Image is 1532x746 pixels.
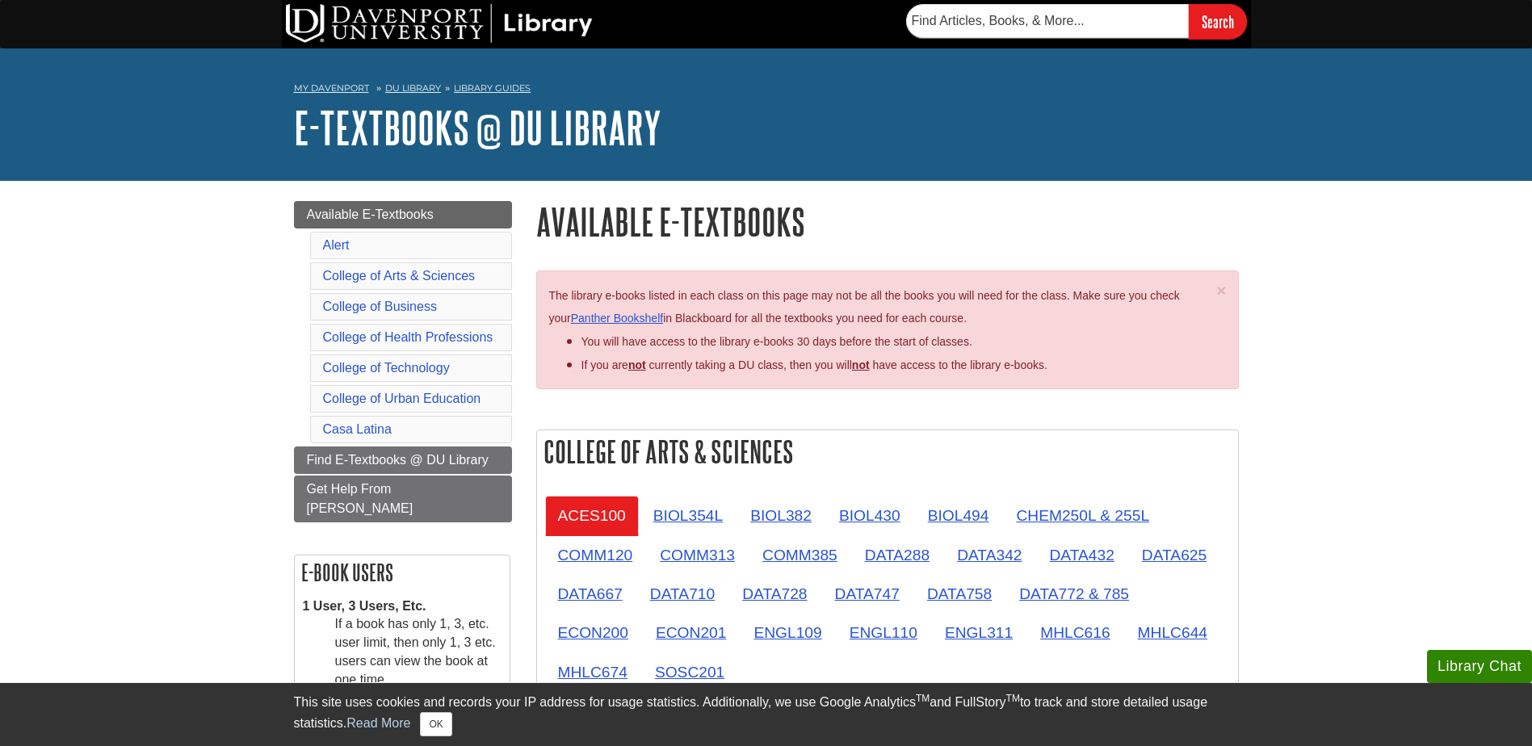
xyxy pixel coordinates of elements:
[307,482,413,515] span: Get Help From [PERSON_NAME]
[914,574,1005,614] a: DATA758
[749,535,850,575] a: COMM385
[545,496,639,535] a: ACES100
[545,613,641,652] a: ECON200
[826,496,913,535] a: BIOL430
[1006,574,1142,614] a: DATA772 & 785
[571,312,663,325] a: Panther Bookshelf
[545,574,636,614] a: DATA667
[1125,613,1220,652] a: MHLC644
[581,358,1047,371] span: If you are currently taking a DU class, then you will have access to the library e-books.
[932,613,1026,652] a: ENGL311
[323,392,481,405] a: College of Urban Education
[1036,535,1127,575] a: DATA432
[303,597,502,616] dt: 1 User, 3 Users, Etc.
[628,358,646,371] strong: not
[294,201,512,228] a: Available E-Textbooks
[323,330,493,344] a: College of Health Professions
[294,693,1239,736] div: This site uses cookies and records your IP address for usage statistics. Additionally, we use Goo...
[549,289,1180,325] span: The library e-books listed in each class on this page may not be all the books you will need for ...
[1027,613,1123,652] a: MHLC616
[307,453,489,467] span: Find E-Textbooks @ DU Library
[323,269,476,283] a: College of Arts & Sciences
[1006,693,1020,704] sup: TM
[1216,281,1226,300] span: ×
[852,535,942,575] a: DATA288
[643,613,739,652] a: ECON201
[647,535,748,575] a: COMM313
[1129,535,1219,575] a: DATA625
[640,496,736,535] a: BIOL354L
[837,613,930,652] a: ENGL110
[385,82,441,94] a: DU Library
[545,535,646,575] a: COMM120
[420,712,451,736] button: Close
[642,652,737,692] a: SOSC201
[915,496,1002,535] a: BIOL494
[1216,282,1226,299] button: Close
[1189,4,1247,39] input: Search
[454,82,531,94] a: Library Guides
[536,201,1239,242] h1: Available E-Textbooks
[537,430,1238,473] h2: College of Arts & Sciences
[581,335,972,348] span: You will have access to the library e-books 30 days before the start of classes.
[729,574,820,614] a: DATA728
[294,476,512,522] a: Get Help From [PERSON_NAME]
[323,422,392,436] a: Casa Latina
[916,693,930,704] sup: TM
[852,358,870,371] u: not
[545,652,640,692] a: MHLC674
[307,207,434,221] span: Available E-Textbooks
[294,78,1239,103] nav: breadcrumb
[294,82,369,95] a: My Davenport
[637,574,728,614] a: DATA710
[906,4,1189,38] input: Find Articles, Books, & More...
[346,716,410,730] a: Read More
[822,574,913,614] a: DATA747
[294,103,661,153] a: E-Textbooks @ DU Library
[323,300,437,313] a: College of Business
[323,361,450,375] a: College of Technology
[741,613,834,652] a: ENGL109
[323,238,350,252] a: Alert
[1003,496,1162,535] a: CHEM250L & 255L
[1427,650,1532,683] button: Library Chat
[294,446,512,474] a: Find E-Textbooks @ DU Library
[906,4,1247,39] form: Searches DU Library's articles, books, and more
[944,535,1035,575] a: DATA342
[286,4,593,43] img: DU Library
[295,555,510,589] h2: E-book Users
[737,496,825,535] a: BIOL382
